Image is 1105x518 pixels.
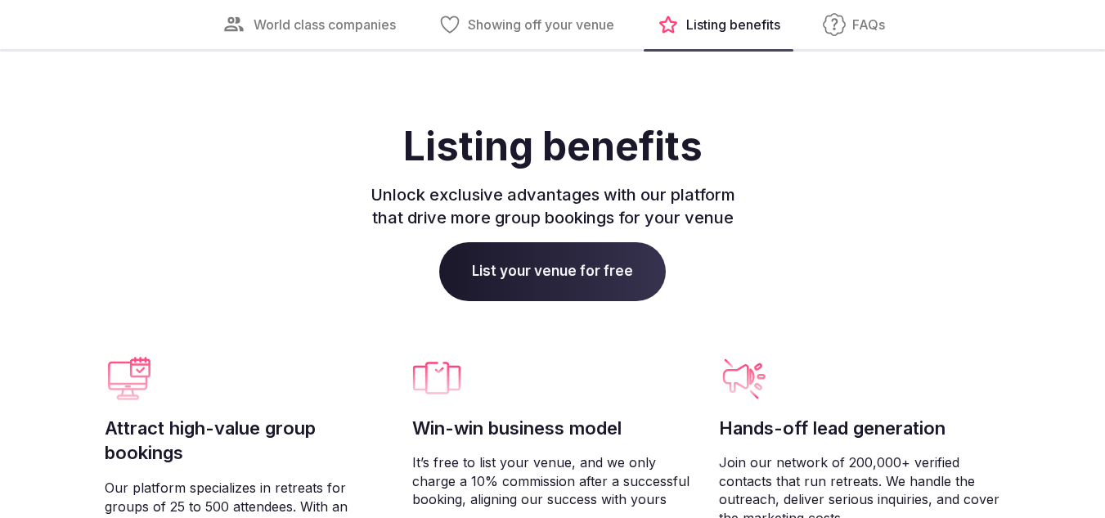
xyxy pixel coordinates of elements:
span: FAQs [852,16,885,34]
h3: Hands-off lead generation [719,416,1000,441]
span: World class companies [254,16,396,34]
p: It’s free to list your venue, and we only charge a 10% commission after a successful booking, ali... [412,453,694,508]
a: List your venue for free [439,263,666,279]
h3: Attract high-value group bookings [105,416,386,466]
span: Listing benefits [686,16,780,34]
h3: Win-win business model [412,416,694,441]
h2: Listing benefits [403,123,703,170]
p: Unlock exclusive advantages with our platform that drive more group bookings for your venue [370,183,736,229]
span: Showing off your venue [468,16,614,34]
span: List your venue for free [439,242,666,301]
